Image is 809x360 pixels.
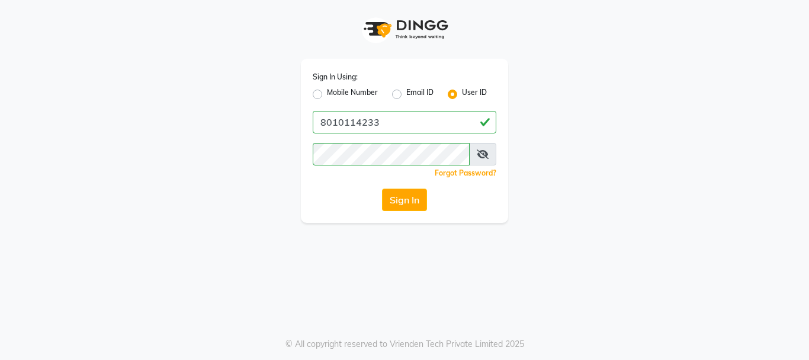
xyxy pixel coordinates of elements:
label: User ID [462,87,487,101]
a: Forgot Password? [435,168,496,177]
input: Username [313,143,470,165]
button: Sign In [382,189,427,211]
label: Sign In Using: [313,72,358,82]
label: Email ID [406,87,434,101]
img: logo1.svg [357,12,452,47]
label: Mobile Number [327,87,378,101]
input: Username [313,111,496,133]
